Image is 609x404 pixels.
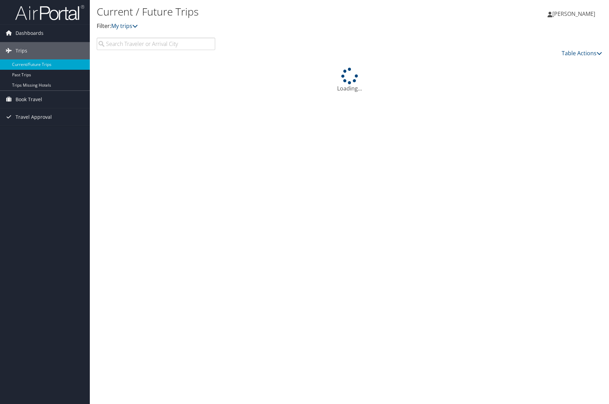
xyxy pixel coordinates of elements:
[97,4,434,19] h1: Current / Future Trips
[552,10,595,18] span: [PERSON_NAME]
[562,49,602,57] a: Table Actions
[111,22,138,30] a: My trips
[16,108,52,126] span: Travel Approval
[548,3,602,24] a: [PERSON_NAME]
[97,68,602,93] div: Loading...
[16,25,44,42] span: Dashboards
[15,4,84,21] img: airportal-logo.png
[16,42,27,59] span: Trips
[97,38,215,50] input: Search Traveler or Arrival City
[16,91,42,108] span: Book Travel
[97,22,434,31] p: Filter:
